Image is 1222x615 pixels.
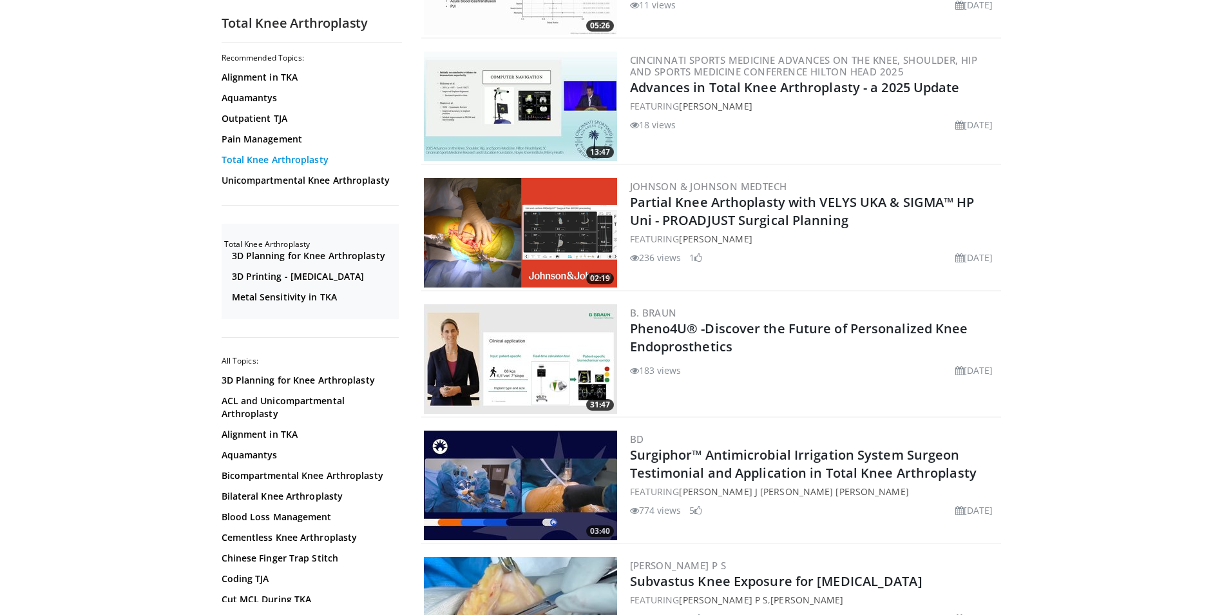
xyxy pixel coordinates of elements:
a: Cincinnati Sports Medicine Advances on the Knee, Shoulder, Hip and Sports Medicine Conference Hil... [630,54,978,78]
li: 183 views [630,364,682,377]
a: Aquamantys [222,92,396,104]
a: Cementless Knee Arthroplasty [222,531,396,544]
a: [PERSON_NAME] [679,233,752,245]
h2: Total Knee Arthroplasty [224,239,399,249]
a: Alignment in TKA [222,428,396,441]
li: [DATE] [955,364,993,377]
h2: All Topics: [222,356,399,366]
li: [DATE] [955,251,993,264]
a: Pain Management [222,133,396,146]
a: 31:47 [424,304,617,414]
a: Alignment in TKA [222,71,396,84]
a: Partial Knee Arthoplasty with VELYS UKA & SIGMA™ HP Uni - PROADJUST Surgical Planning [630,193,975,229]
a: B. Braun [630,306,677,319]
div: FEATURING , [630,593,998,607]
a: 3D Printing - [MEDICAL_DATA] [232,270,396,283]
a: [PERSON_NAME] [679,100,752,112]
li: 236 views [630,251,682,264]
a: Cut MCL During TKA [222,593,396,606]
a: 3D Planning for Knee Arthroplasty [232,249,396,262]
a: 02:19 [424,178,617,288]
a: Coding TJA [222,572,396,585]
a: [PERSON_NAME] J [PERSON_NAME] [PERSON_NAME] [679,485,908,498]
a: [PERSON_NAME] P S [630,559,727,572]
li: 18 views [630,118,676,132]
a: Blood Loss Management [222,511,396,523]
a: 13:47 [424,52,617,161]
span: 02:19 [586,273,614,284]
a: Pheno4U® -Discover the Future of Personalized Knee Endoprosthetics [630,320,968,355]
a: Total Knee Arthroplasty [222,153,396,166]
a: 3D Planning for Knee Arthroplasty [222,374,396,387]
img: 70422da6-974a-44ac-bf9d-78c82a89d891.300x170_q85_crop-smart_upscale.jpg [424,431,617,540]
a: [PERSON_NAME] [770,594,843,606]
a: Bicompartmental Knee Arthroplasty [222,469,396,482]
a: [PERSON_NAME] P S [679,594,768,606]
img: 2c749dd2-eaed-4ec0-9464-a41d4cc96b76.300x170_q85_crop-smart_upscale.jpg [424,304,617,414]
a: ACL and Unicompartmental Arthroplasty [222,395,396,420]
img: cc9627d5-7bf6-4e68-ba94-5eeb95015ed4.300x170_q85_crop-smart_upscale.jpg [424,52,617,161]
div: FEATURING [630,99,998,113]
a: Surgiphor™ Antimicrobial Irrigation System Surgeon Testimonial and Application in Total Knee Arth... [630,446,977,482]
span: 31:47 [586,399,614,411]
a: Outpatient TJA [222,112,396,125]
a: 03:40 [424,431,617,540]
div: FEATURING [630,485,998,498]
span: 03:40 [586,525,614,537]
a: Subvastus Knee Exposure for [MEDICAL_DATA] [630,572,922,590]
a: Metal Sensitivity in TKA [232,291,396,304]
a: Chinese Finger Trap Stitch [222,552,396,565]
h2: Total Knee Arthroplasty [222,15,402,32]
a: BD [630,433,644,445]
div: FEATURING [630,232,998,246]
a: Advances in Total Knee Arthroplasty - a 2025 Update [630,79,960,96]
a: Aquamantys [222,449,396,462]
li: 1 [689,251,702,264]
li: [DATE] [955,503,993,517]
span: 13:47 [586,146,614,158]
a: Johnson & Johnson MedTech [630,180,787,193]
li: 774 views [630,503,682,517]
a: Unicompartmental Knee Arthroplasty [222,174,396,187]
li: [DATE] [955,118,993,132]
li: 5 [689,503,702,517]
span: 05:26 [586,20,614,32]
h2: Recommended Topics: [222,53,399,63]
img: 24f85217-e9a2-4ad7-b6cc-807e6ea433f3.png.300x170_q85_crop-smart_upscale.png [424,178,617,288]
a: Bilateral Knee Arthroplasty [222,490,396,503]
